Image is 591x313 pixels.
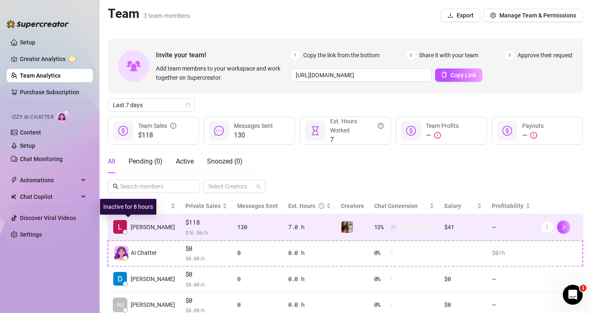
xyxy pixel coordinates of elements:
span: [PERSON_NAME] [131,300,175,309]
button: Copy Link [435,68,482,82]
button: Manage Team & Permissions [484,9,583,22]
span: $0 [185,244,228,254]
span: Salary [444,203,461,209]
th: Name [108,198,180,214]
span: Messages Sent [234,122,273,129]
span: 1 [291,51,300,60]
span: Profitability [492,203,523,209]
a: Setup [20,142,35,149]
span: dollar-circle [502,126,512,136]
span: message [214,126,224,136]
td: — [487,266,535,292]
span: 1 [580,285,586,291]
span: Chat Copilot [20,190,79,203]
span: exclamation-circle [434,132,441,139]
img: David Marion [113,272,127,286]
span: download [448,12,453,18]
span: 0 % [374,274,387,284]
div: Est. Hours [288,201,325,210]
div: All [108,156,115,166]
span: Chat Conversion [374,203,418,209]
span: search [113,183,119,189]
span: question-circle [319,201,324,210]
span: Manage Team & Permissions [499,12,576,19]
div: Pending ( 0 ) [129,156,163,166]
input: Search members [120,182,188,191]
span: Add team members to your workspace and work together on Supercreator. [156,64,287,82]
span: 7 [330,135,384,145]
img: Chat Copilot [11,194,16,200]
div: Est. Hours Worked [330,117,384,135]
span: more [544,224,550,230]
img: Luna [113,220,127,234]
a: Team Analytics [20,72,61,79]
img: Roxy [341,221,353,233]
span: Automations [20,174,79,187]
div: Inactive for 8 hours [100,199,156,215]
span: exclamation-circle [530,132,537,139]
div: 0 [237,300,278,309]
span: team [256,184,261,189]
span: AI Chatter [131,248,157,257]
div: $0 [444,300,482,309]
a: Content [20,129,41,136]
div: 0 [237,248,278,257]
span: Team Profits [426,122,459,129]
div: — [522,130,544,140]
span: Snoozed ( 0 ) [207,157,243,165]
div: Team Sales [138,121,176,130]
a: Setup [20,39,35,46]
div: $0 [444,274,482,284]
div: 0.0 h [288,274,331,284]
a: Purchase Subscription [20,86,86,99]
span: Share it with your team [419,51,478,60]
td: — [487,214,535,240]
span: [PERSON_NAME] [131,223,175,232]
span: dollar-circle [118,126,128,136]
th: Creators [336,198,369,214]
span: AU [117,300,124,309]
span: 130 [234,130,273,140]
a: Discover Viral Videos [20,215,76,221]
div: $0 /h [492,248,530,257]
span: Copy Link [450,72,476,78]
span: thunderbolt [11,177,17,183]
span: $118 [138,130,176,140]
img: logo-BBDzfeDw.svg [7,20,69,28]
span: Active [176,157,194,165]
span: Private Sales [185,203,221,209]
span: $ 16.86 /h [185,228,228,237]
span: info-circle [170,121,176,130]
span: Last 7 days [113,99,190,111]
span: $ 0.00 /h [185,280,228,289]
span: [PERSON_NAME] [131,274,175,284]
div: — [426,130,459,140]
span: hourglass [310,126,320,136]
img: izzy-ai-chatter-avatar-DDCN_rTZ.svg [114,246,129,260]
span: 3 [505,51,514,60]
span: dollar-circle [406,126,416,136]
div: 7.0 h [288,223,331,232]
span: setting [490,12,496,18]
div: 0.0 h [288,300,331,309]
span: question-circle [378,117,384,135]
span: right [561,224,567,230]
button: Export [441,9,480,22]
span: $ 0.00 /h [185,254,228,262]
a: Creator Analytics exclamation-circle [20,52,86,66]
span: 3 team members [143,12,190,20]
span: Izzy AI Chatter [12,113,54,121]
span: calendar [185,103,190,108]
iframe: Intercom live chat [563,285,583,305]
div: 0.0 h [288,248,331,257]
span: 0 % [374,300,387,309]
span: copy [441,72,447,78]
span: Copy the link from the bottom [303,51,379,60]
span: Approve their request [518,51,573,60]
span: 2 [406,51,416,60]
span: 0 % [374,248,387,257]
a: Chat Monitoring [20,156,63,162]
div: $41 [444,223,482,232]
span: Messages Sent [237,203,278,209]
span: Payouts [522,122,544,129]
